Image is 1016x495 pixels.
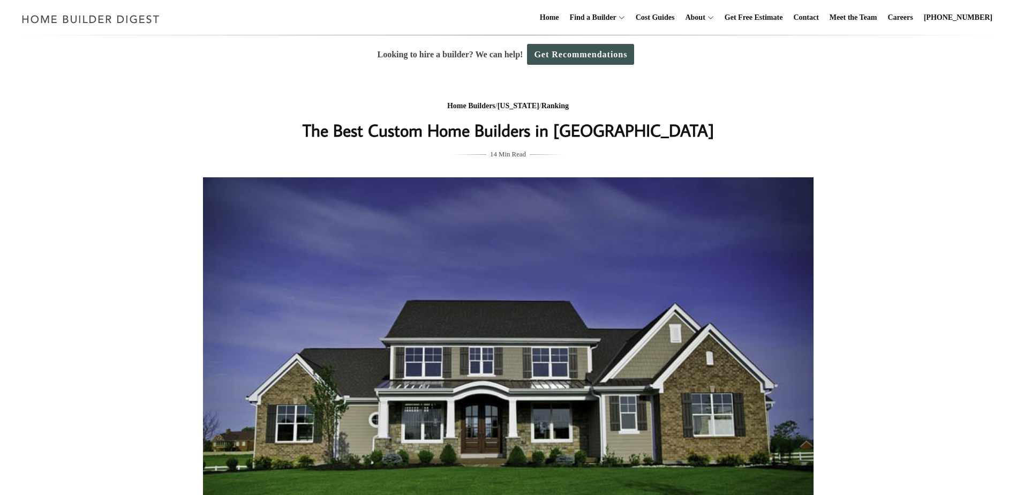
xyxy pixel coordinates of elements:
a: Careers [884,1,917,35]
a: Home Builders [447,102,495,110]
div: / / [295,100,722,113]
h1: The Best Custom Home Builders in [GEOGRAPHIC_DATA] [295,117,722,143]
a: Ranking [541,102,569,110]
a: About [681,1,705,35]
span: 14 Min Read [490,148,526,160]
a: Get Recommendations [527,44,634,65]
a: Find a Builder [566,1,616,35]
a: [PHONE_NUMBER] [920,1,997,35]
a: Contact [789,1,823,35]
img: Home Builder Digest [17,9,164,29]
a: [US_STATE] [498,102,539,110]
a: Get Free Estimate [720,1,787,35]
a: Home [536,1,563,35]
a: Cost Guides [631,1,679,35]
a: Meet the Team [825,1,882,35]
